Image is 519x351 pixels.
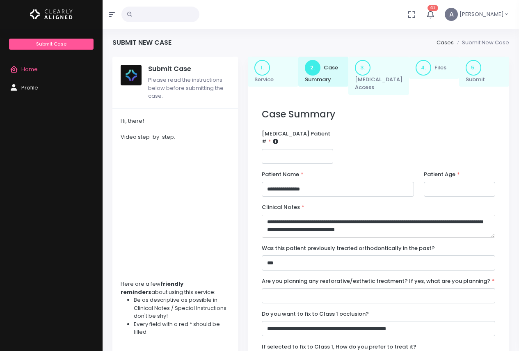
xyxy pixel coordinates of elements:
a: 4.Files [409,57,459,79]
span: 42 [428,5,438,11]
h3: Case Summary [262,109,495,120]
label: Do you want to fix to Class 1 occlusion? [262,310,369,318]
a: Cases [437,39,454,46]
div: Here are a few about using this service: [121,280,230,296]
a: 2.Case Summary [298,57,348,87]
a: 3.[MEDICAL_DATA] Access [348,57,409,95]
li: Submit New Case [454,39,509,47]
div: Video step-by-step: [121,133,230,141]
label: If selected to fix to Class 1, How do you prefer to treat it? [262,343,416,351]
strong: friendly reminders [121,280,183,296]
span: Please read the instructions below before submitting the case. [148,76,224,100]
img: Logo Horizontal [30,6,73,23]
label: Patient Age [424,170,460,179]
h4: Submit New Case [112,39,171,46]
span: 1. [254,60,270,76]
span: 2. [305,60,320,76]
span: 3. [355,60,370,76]
label: Clinical Notes [262,203,304,211]
li: Be as descriptive as possible in Clinical Notes / Special Instructions: don't be shy! [134,296,230,320]
a: Submit Case [9,39,93,50]
span: 4. [416,60,431,76]
label: Was this patient previously treated orthodontically in the past? [262,244,435,252]
label: Are you planning any restorative/esthetic treatment? If yes, what are you planning? [262,277,495,285]
span: A [445,8,458,21]
a: 5.Submit [459,57,509,87]
h5: Submit Case [148,65,230,73]
span: 5. [466,60,481,76]
span: Home [21,65,38,73]
li: Every field with a red * should be filled. [134,320,230,336]
span: [PERSON_NAME] [460,10,504,18]
span: Submit Case [36,41,66,47]
a: 1.Service [248,57,298,87]
span: Profile [21,84,38,92]
label: Patient Name [262,170,304,179]
label: [MEDICAL_DATA] Patient # [262,130,333,146]
div: Hi, there! [121,117,230,125]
